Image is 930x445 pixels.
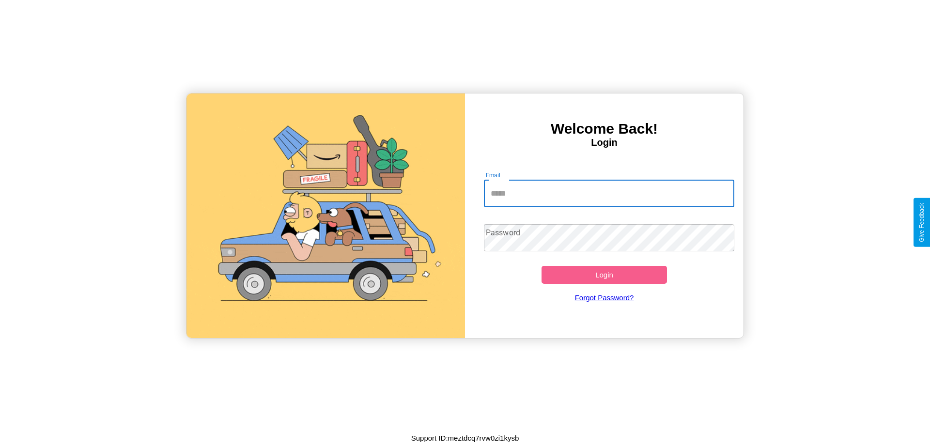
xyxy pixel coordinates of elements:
[465,137,744,148] h4: Login
[465,121,744,137] h3: Welcome Back!
[479,284,730,311] a: Forgot Password?
[542,266,667,284] button: Login
[486,171,501,179] label: Email
[411,431,519,445] p: Support ID: meztdcq7rvw0zi1kysb
[918,203,925,242] div: Give Feedback
[186,93,465,338] img: gif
